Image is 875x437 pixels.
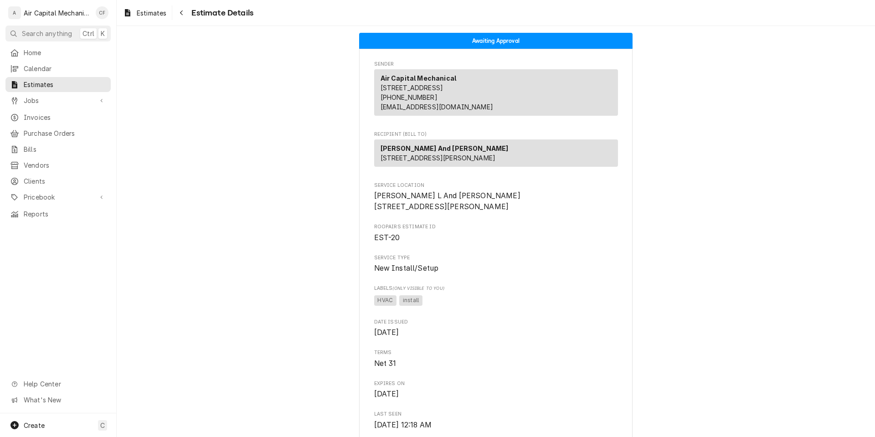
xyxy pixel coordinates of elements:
[381,154,496,162] span: [STREET_ADDRESS][PERSON_NAME]
[381,93,437,101] a: [PHONE_NUMBER]
[24,192,93,202] span: Pricebook
[24,96,93,105] span: Jobs
[374,131,618,138] span: Recipient (Bill To)
[374,263,618,274] span: Service Type
[137,8,166,18] span: Estimates
[381,144,509,152] strong: [PERSON_NAME] And [PERSON_NAME]
[5,93,111,108] a: Go to Jobs
[374,421,432,429] span: [DATE] 12:18 AM
[374,295,397,306] span: HVAC
[5,126,111,141] a: Purchase Orders
[374,285,618,307] div: [object Object]
[24,422,45,429] span: Create
[374,327,618,338] span: Date Issued
[24,160,106,170] span: Vendors
[24,113,106,122] span: Invoices
[24,209,106,219] span: Reports
[374,319,618,338] div: Date Issued
[399,295,422,306] span: install
[374,264,439,272] span: New Install/Setup
[374,420,618,431] span: Last Seen
[24,129,106,138] span: Purchase Orders
[472,38,520,44] span: Awaiting Approval
[5,174,111,189] a: Clients
[5,26,111,41] button: Search anythingCtrlK
[374,139,618,167] div: Recipient (Bill To)
[96,6,108,19] div: Charles Faure's Avatar
[5,158,111,173] a: Vendors
[101,29,105,38] span: K
[374,191,520,211] span: [PERSON_NAME] L And [PERSON_NAME] [STREET_ADDRESS][PERSON_NAME]
[374,359,396,368] span: Net 31
[359,33,633,49] div: Status
[82,29,94,38] span: Ctrl
[374,411,618,430] div: Last Seen
[5,376,111,391] a: Go to Help Center
[374,411,618,418] span: Last Seen
[24,144,106,154] span: Bills
[374,380,618,400] div: Expires On
[374,139,618,170] div: Recipient (Bill To)
[5,142,111,157] a: Bills
[24,80,106,89] span: Estimates
[5,110,111,125] a: Invoices
[374,254,618,274] div: Service Type
[119,5,170,21] a: Estimates
[374,233,400,242] span: EST-20
[374,254,618,262] span: Service Type
[374,223,618,231] span: Roopairs Estimate ID
[174,5,189,20] button: Navigate back
[381,84,443,92] span: [STREET_ADDRESS]
[5,190,111,205] a: Go to Pricebook
[24,8,91,18] div: Air Capital Mechanical
[374,61,618,68] span: Sender
[5,61,111,76] a: Calendar
[100,421,105,430] span: C
[374,389,618,400] span: Expires On
[374,232,618,243] span: Roopairs Estimate ID
[374,69,618,116] div: Sender
[24,379,105,389] span: Help Center
[374,182,618,212] div: Service Location
[8,6,21,19] div: A
[374,380,618,387] span: Expires On
[392,286,444,291] span: (Only Visible to You)
[189,7,253,19] span: Estimate Details
[374,358,618,369] span: Terms
[5,77,111,92] a: Estimates
[24,64,106,73] span: Calendar
[374,390,399,398] span: [DATE]
[374,131,618,171] div: Estimate Recipient
[374,349,618,369] div: Terms
[24,176,106,186] span: Clients
[374,190,618,212] span: Service Location
[374,285,618,292] span: Labels
[374,61,618,120] div: Estimate Sender
[24,48,106,57] span: Home
[374,294,618,308] span: [object Object]
[5,45,111,60] a: Home
[22,29,72,38] span: Search anything
[374,69,618,119] div: Sender
[374,223,618,243] div: Roopairs Estimate ID
[96,6,108,19] div: CF
[381,74,457,82] strong: Air Capital Mechanical
[5,392,111,407] a: Go to What's New
[374,328,399,337] span: [DATE]
[5,206,111,221] a: Reports
[374,349,618,356] span: Terms
[374,319,618,326] span: Date Issued
[381,103,493,111] a: [EMAIL_ADDRESS][DOMAIN_NAME]
[24,395,105,405] span: What's New
[374,182,618,189] span: Service Location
